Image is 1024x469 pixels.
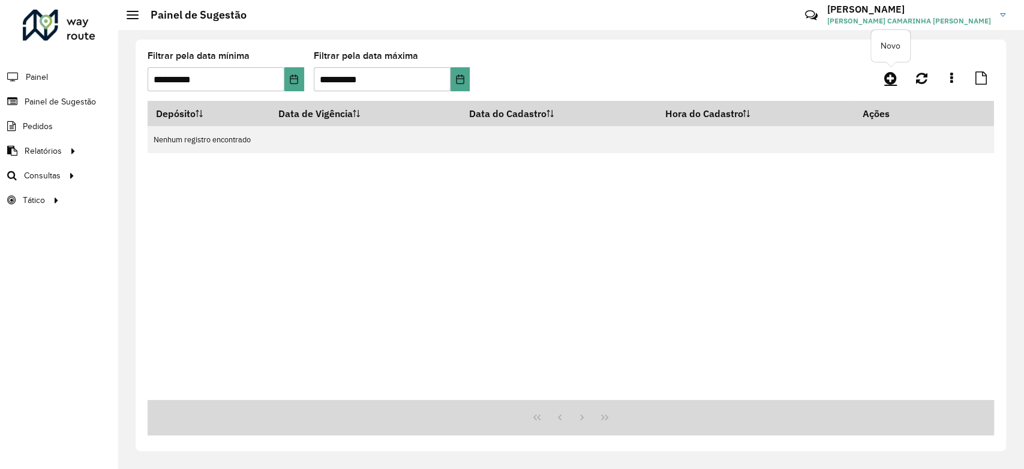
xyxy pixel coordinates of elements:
[148,126,994,153] td: Nenhum registro encontrado
[139,8,247,22] h2: Painel de Sugestão
[148,49,250,63] label: Filtrar pela data mínima
[854,101,926,126] th: Ações
[23,120,53,133] span: Pedidos
[23,194,45,207] span: Tático
[827,4,991,15] h3: [PERSON_NAME]
[284,67,304,91] button: Choose Date
[24,169,61,182] span: Consultas
[451,67,470,91] button: Choose Date
[657,101,854,126] th: Hora do Cadastro
[271,101,461,126] th: Data de Vigência
[148,101,271,126] th: Depósito
[827,16,991,26] span: [PERSON_NAME] CAMARINHA [PERSON_NAME]
[314,49,418,63] label: Filtrar pela data máxima
[461,101,657,126] th: Data do Cadastro
[25,145,62,157] span: Relatórios
[25,95,96,108] span: Painel de Sugestão
[871,30,910,62] div: Novo
[26,71,48,83] span: Painel
[798,2,824,28] a: Contato Rápido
